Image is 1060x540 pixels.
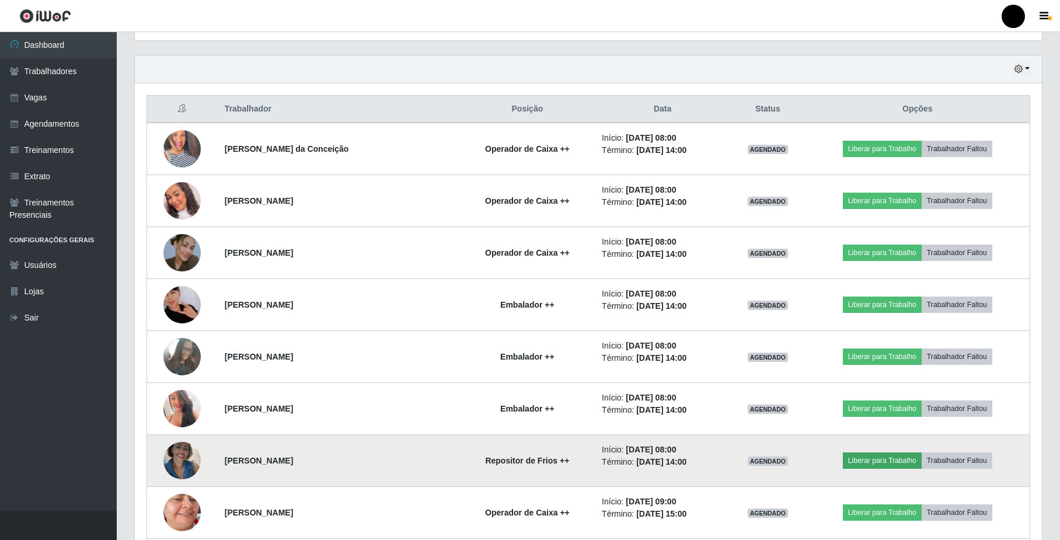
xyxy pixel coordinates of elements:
[748,301,789,310] span: AGENDADO
[485,196,570,205] strong: Operador de Caixa ++
[602,248,723,260] li: Término:
[806,96,1030,123] th: Opções
[225,456,293,465] strong: [PERSON_NAME]
[626,393,676,402] time: [DATE] 08:00
[500,352,555,361] strong: Embalador ++
[843,297,922,313] button: Liberar para Trabalho
[602,300,723,312] li: Término:
[636,301,686,311] time: [DATE] 14:00
[163,179,201,222] img: 1753296559045.jpeg
[922,400,992,417] button: Trabalhador Faltou
[922,504,992,521] button: Trabalhador Faltou
[626,133,676,142] time: [DATE] 08:00
[595,96,730,123] th: Data
[602,184,723,196] li: Início:
[748,249,789,258] span: AGENDADO
[843,349,922,365] button: Liberar para Trabalho
[225,196,293,205] strong: [PERSON_NAME]
[163,382,201,435] img: 1754586339245.jpeg
[602,132,723,144] li: Início:
[843,452,922,469] button: Liberar para Trabalho
[748,145,789,154] span: AGENDADO
[922,297,992,313] button: Trabalhador Faltou
[922,245,992,261] button: Trabalhador Faltou
[602,392,723,404] li: Início:
[163,332,201,382] img: 1725135374051.jpeg
[636,145,686,155] time: [DATE] 14:00
[636,353,686,363] time: [DATE] 14:00
[225,248,293,257] strong: [PERSON_NAME]
[730,96,805,123] th: Status
[163,116,201,182] img: 1702743014516.jpeg
[922,141,992,157] button: Trabalhador Faltou
[163,436,201,485] img: 1750528550016.jpeg
[636,249,686,259] time: [DATE] 14:00
[485,248,570,257] strong: Operador de Caixa ++
[460,96,595,123] th: Posição
[225,300,293,309] strong: [PERSON_NAME]
[748,457,789,466] span: AGENDADO
[843,245,922,261] button: Liberar para Trabalho
[602,444,723,456] li: Início:
[225,352,293,361] strong: [PERSON_NAME]
[19,9,71,23] img: CoreUI Logo
[485,456,569,465] strong: Repositor de Frios ++
[500,300,555,309] strong: Embalador ++
[225,404,293,413] strong: [PERSON_NAME]
[636,197,686,207] time: [DATE] 14:00
[636,509,686,518] time: [DATE] 15:00
[843,193,922,209] button: Liberar para Trabalho
[748,405,789,414] span: AGENDADO
[843,400,922,417] button: Liberar para Trabalho
[218,96,460,123] th: Trabalhador
[626,185,676,194] time: [DATE] 08:00
[602,288,723,300] li: Início:
[602,340,723,352] li: Início:
[636,405,686,414] time: [DATE] 14:00
[485,508,570,517] strong: Operador de Caixa ++
[602,144,723,156] li: Término:
[922,193,992,209] button: Trabalhador Faltou
[748,353,789,362] span: AGENDADO
[922,452,992,469] button: Trabalhador Faltou
[748,197,789,206] span: AGENDADO
[626,445,676,454] time: [DATE] 08:00
[225,508,293,517] strong: [PERSON_NAME]
[602,196,723,208] li: Término:
[500,404,555,413] strong: Embalador ++
[602,236,723,248] li: Início:
[626,341,676,350] time: [DATE] 08:00
[602,404,723,416] li: Término:
[843,141,922,157] button: Liberar para Trabalho
[602,456,723,468] li: Término:
[922,349,992,365] button: Trabalhador Faltou
[602,496,723,508] li: Início:
[626,237,676,246] time: [DATE] 08:00
[602,352,723,364] li: Término:
[163,265,201,344] img: 1725648253960.jpeg
[636,457,686,466] time: [DATE] 14:00
[626,497,676,506] time: [DATE] 09:00
[602,508,723,520] li: Término:
[843,504,922,521] button: Liberar para Trabalho
[748,508,789,518] span: AGENDADO
[485,144,570,154] strong: Operador de Caixa ++
[163,220,201,286] img: 1748117584885.jpeg
[225,144,348,154] strong: [PERSON_NAME] da Conceição
[626,289,676,298] time: [DATE] 08:00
